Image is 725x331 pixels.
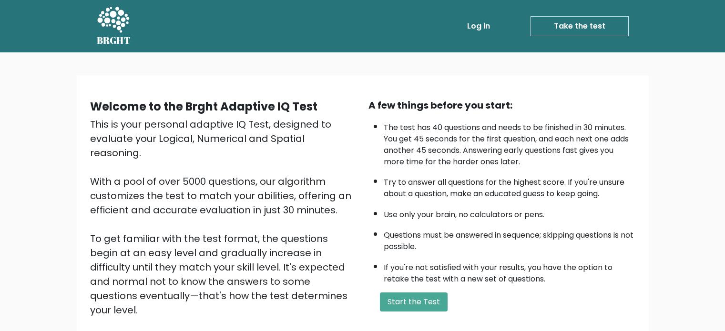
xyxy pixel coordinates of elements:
[380,292,448,311] button: Start the Test
[384,257,635,285] li: If you're not satisfied with your results, you have the option to retake the test with a new set ...
[97,4,131,49] a: BRGHT
[368,98,635,112] div: A few things before you start:
[384,204,635,221] li: Use only your brain, no calculators or pens.
[384,225,635,252] li: Questions must be answered in sequence; skipping questions is not possible.
[97,35,131,46] h5: BRGHT
[384,117,635,168] li: The test has 40 questions and needs to be finished in 30 minutes. You get 45 seconds for the firs...
[531,16,629,36] a: Take the test
[463,17,494,36] a: Log in
[90,99,317,114] b: Welcome to the Brght Adaptive IQ Test
[384,172,635,200] li: Try to answer all questions for the highest score. If you're unsure about a question, make an edu...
